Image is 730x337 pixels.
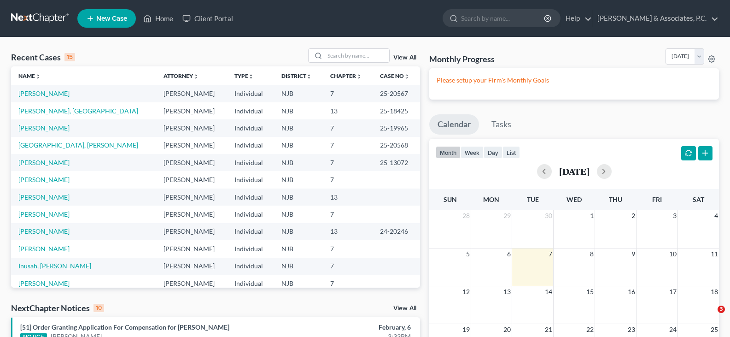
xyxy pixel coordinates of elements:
td: 13 [323,223,373,240]
td: NJB [274,154,323,171]
td: NJB [274,171,323,188]
td: Individual [227,154,274,171]
span: Fri [652,195,662,203]
button: week [461,146,484,159]
span: 12 [461,286,471,297]
span: New Case [96,15,127,22]
i: unfold_more [404,74,409,79]
a: [PERSON_NAME] & Associates, P.C. [593,10,718,27]
span: 4 [713,210,719,221]
i: unfold_more [306,74,312,79]
a: Tasks [483,114,520,135]
span: 8 [589,248,595,260]
span: 11 [710,248,719,260]
td: 7 [323,171,373,188]
td: Individual [227,171,274,188]
i: unfold_more [35,74,41,79]
span: 1 [589,210,595,221]
p: Please setup your Firm's Monthly Goals [437,76,712,85]
div: February, 6 [287,323,411,332]
td: NJB [274,275,323,292]
span: 17 [668,286,677,297]
div: NextChapter Notices [11,302,104,313]
td: Individual [227,275,274,292]
td: Individual [227,85,274,102]
a: [PERSON_NAME] [18,159,70,166]
span: Thu [609,195,622,203]
td: 7 [323,275,373,292]
h2: [DATE] [559,166,590,176]
td: 7 [323,206,373,223]
span: Tue [527,195,539,203]
td: Individual [227,223,274,240]
a: Inusah, [PERSON_NAME] [18,262,91,270]
span: 10 [668,248,677,260]
td: 13 [323,102,373,119]
span: 9 [631,248,636,260]
span: 14 [544,286,553,297]
td: 7 [323,85,373,102]
span: 18 [710,286,719,297]
td: 7 [323,137,373,154]
i: unfold_more [356,74,362,79]
span: 2 [631,210,636,221]
a: [PERSON_NAME] [18,245,70,253]
td: Individual [227,189,274,206]
span: 29 [502,210,512,221]
span: Wed [566,195,582,203]
a: [GEOGRAPHIC_DATA], [PERSON_NAME] [18,141,138,149]
td: 7 [323,154,373,171]
td: NJB [274,85,323,102]
td: 7 [323,258,373,275]
a: [PERSON_NAME] [18,124,70,132]
td: 7 [323,240,373,257]
span: 13 [502,286,512,297]
td: 25-20567 [373,85,420,102]
a: [PERSON_NAME] [18,176,70,183]
a: Help [561,10,592,27]
a: [PERSON_NAME], [GEOGRAPHIC_DATA] [18,107,138,115]
a: Typeunfold_more [234,72,254,79]
span: 20 [502,324,512,335]
td: Individual [227,206,274,223]
td: [PERSON_NAME] [156,154,227,171]
button: list [502,146,520,159]
iframe: Intercom live chat [699,306,721,328]
td: 25-13072 [373,154,420,171]
td: 7 [323,119,373,136]
a: Case Nounfold_more [380,72,409,79]
td: NJB [274,137,323,154]
span: 30 [544,210,553,221]
a: [PERSON_NAME] [18,89,70,97]
span: 3 [718,306,725,313]
td: [PERSON_NAME] [156,223,227,240]
a: [PERSON_NAME] [18,210,70,218]
span: Sat [693,195,704,203]
td: 13 [323,189,373,206]
td: NJB [274,258,323,275]
a: [51] Order Granting Application For Compensation for [PERSON_NAME] [20,323,229,331]
input: Search by name... [325,49,389,62]
span: 16 [627,286,636,297]
button: day [484,146,502,159]
i: unfold_more [248,74,254,79]
td: NJB [274,102,323,119]
a: Chapterunfold_more [330,72,362,79]
td: [PERSON_NAME] [156,206,227,223]
td: [PERSON_NAME] [156,102,227,119]
a: Nameunfold_more [18,72,41,79]
div: 10 [93,304,104,312]
td: Individual [227,258,274,275]
span: 19 [461,324,471,335]
span: 23 [627,324,636,335]
td: [PERSON_NAME] [156,119,227,136]
td: Individual [227,119,274,136]
td: Individual [227,240,274,257]
td: [PERSON_NAME] [156,258,227,275]
td: NJB [274,240,323,257]
td: NJB [274,223,323,240]
div: 15 [64,53,75,61]
i: unfold_more [193,74,199,79]
span: 28 [461,210,471,221]
span: 15 [585,286,595,297]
